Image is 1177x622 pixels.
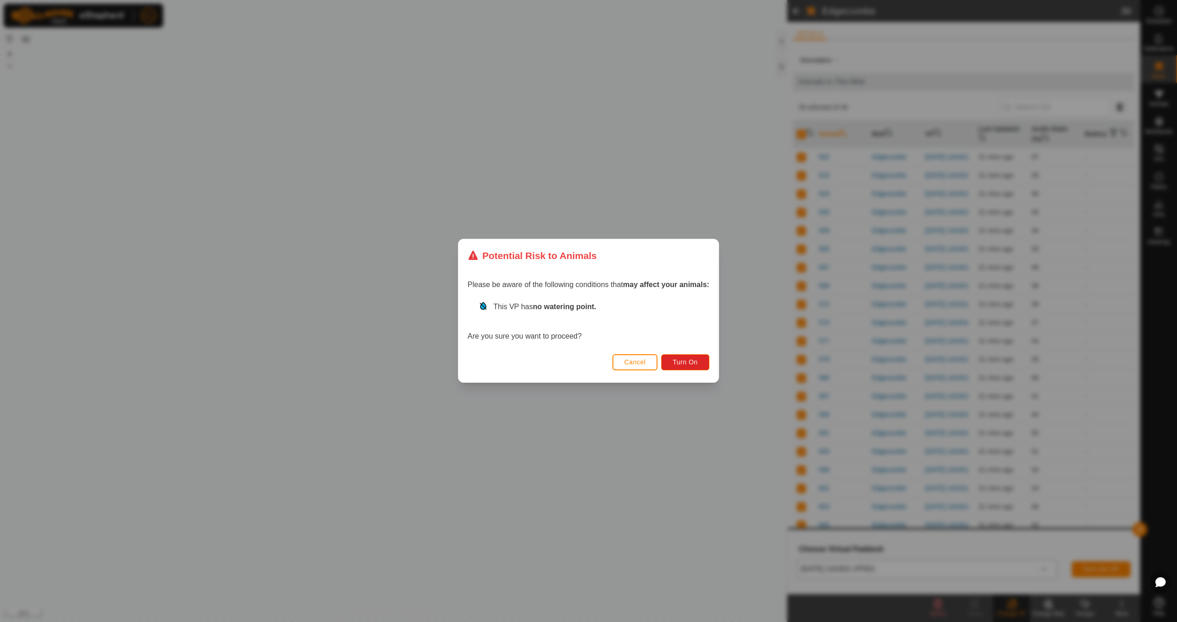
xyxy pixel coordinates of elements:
[468,302,709,342] div: Are you sure you want to proceed?
[493,303,596,311] span: This VP has
[612,354,658,370] button: Cancel
[468,281,709,289] span: Please be aware of the following conditions that
[673,359,698,366] span: Turn On
[624,359,646,366] span: Cancel
[533,303,596,311] strong: no watering point.
[662,354,709,370] button: Turn On
[623,281,709,289] strong: may affect your animals:
[468,248,597,263] div: Potential Risk to Animals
